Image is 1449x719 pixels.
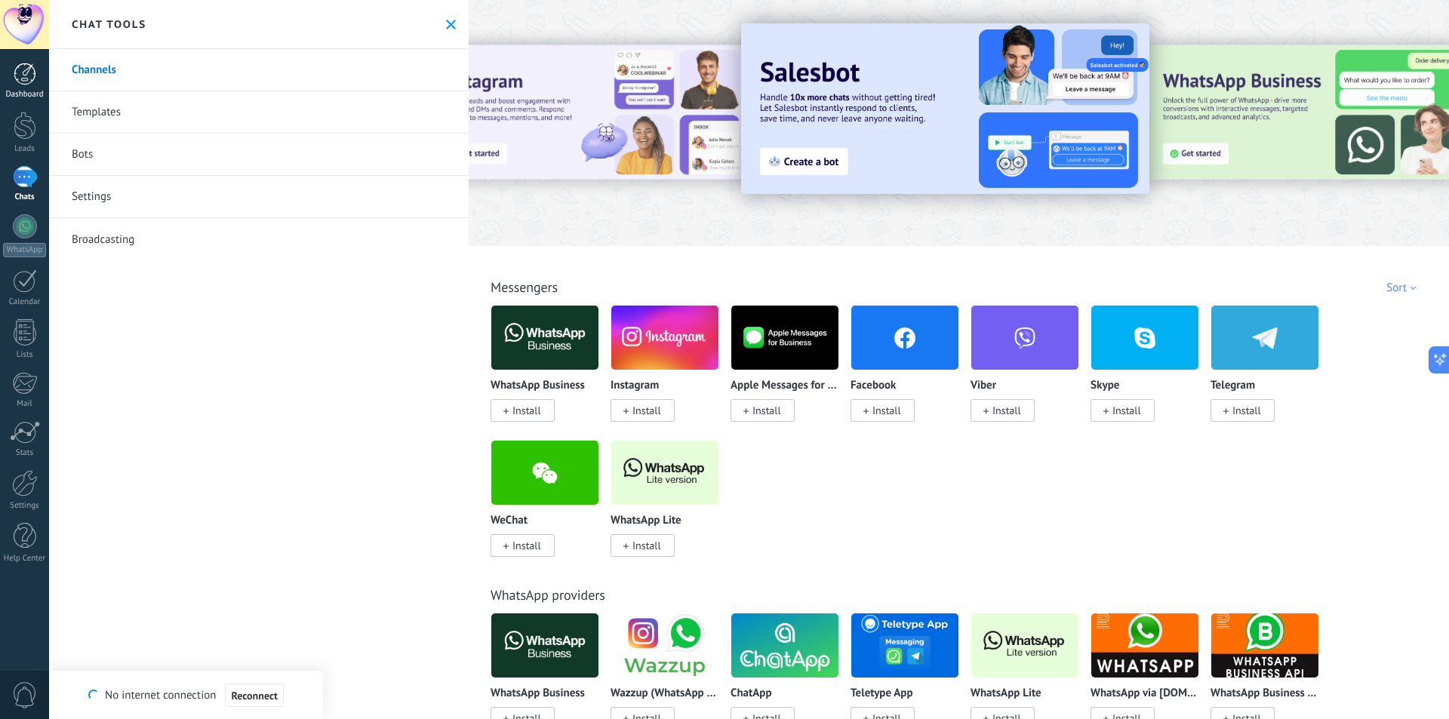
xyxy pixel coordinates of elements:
[491,379,585,392] p: WhatsApp Business
[491,301,598,374] img: logo_main.png
[49,218,469,260] a: Broadcasting
[851,305,971,440] div: Facebook
[1091,379,1119,392] p: Skype
[491,305,611,440] div: WhatsApp Business
[512,539,541,552] span: Install
[731,687,772,700] p: ChatApp
[1211,687,1319,700] p: WhatsApp Business API ([GEOGRAPHIC_DATA]) via [DOMAIN_NAME]
[611,609,718,682] img: logo_main.png
[1211,609,1318,682] img: logo_main.png
[992,404,1021,417] span: Install
[1211,301,1318,374] img: telegram.png
[1091,609,1198,682] img: logo_main.png
[491,440,611,575] div: WeChat
[3,192,47,202] div: Chats
[611,515,681,527] p: WhatsApp Lite
[1386,281,1421,295] div: Sort
[49,49,469,91] a: Channels
[3,297,47,307] div: Calendar
[3,243,46,257] div: WhatsApp
[1091,687,1199,700] p: WhatsApp via [DOMAIN_NAME]
[1091,305,1211,440] div: Skype
[971,379,996,392] p: Viber
[426,45,748,180] img: Slide 1
[611,379,659,392] p: Instagram
[731,305,851,440] div: Apple Messages for Business
[731,379,839,392] p: Apple Messages for Business
[3,448,47,458] div: Stats
[611,687,719,700] p: Wazzup (WhatsApp & Instagram)
[491,515,528,527] p: WeChat
[3,501,47,511] div: Settings
[72,17,146,31] h2: Chat tools
[752,404,781,417] span: Install
[3,399,47,409] div: Mail
[971,305,1091,440] div: Viber
[611,305,731,440] div: Instagram
[1091,301,1198,374] img: skype.png
[512,404,541,417] span: Install
[632,539,661,552] span: Install
[611,436,718,509] img: logo_main.png
[1232,404,1261,417] span: Install
[491,687,585,700] p: WhatsApp Business
[491,586,605,604] a: WhatsApp providers
[3,554,47,564] div: Help Center
[741,23,1149,194] img: Slide 2
[611,301,718,374] img: instagram.png
[851,379,896,392] p: Facebook
[632,404,661,417] span: Install
[49,176,469,218] a: Settings
[49,91,469,134] a: Templates
[491,436,598,509] img: wechat.png
[851,301,958,374] img: facebook.png
[731,301,838,374] img: logo_main.png
[611,440,731,575] div: WhatsApp Lite
[231,690,277,701] span: Reconnect
[731,609,838,682] img: logo_main.png
[3,144,47,154] div: Leads
[491,609,598,682] img: logo_main.png
[49,134,469,176] a: Bots
[851,609,958,682] img: logo_main.png
[1112,404,1141,417] span: Install
[971,609,1078,682] img: logo_main.png
[3,90,47,100] div: Dashboard
[851,687,913,700] p: Teletype App
[872,404,901,417] span: Install
[3,350,47,360] div: Lists
[971,301,1078,374] img: viber.png
[225,684,283,708] button: Reconnect
[88,683,284,708] div: No internet connection
[1211,305,1331,440] div: Telegram
[1211,379,1255,392] p: Telegram
[971,687,1041,700] p: WhatsApp Lite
